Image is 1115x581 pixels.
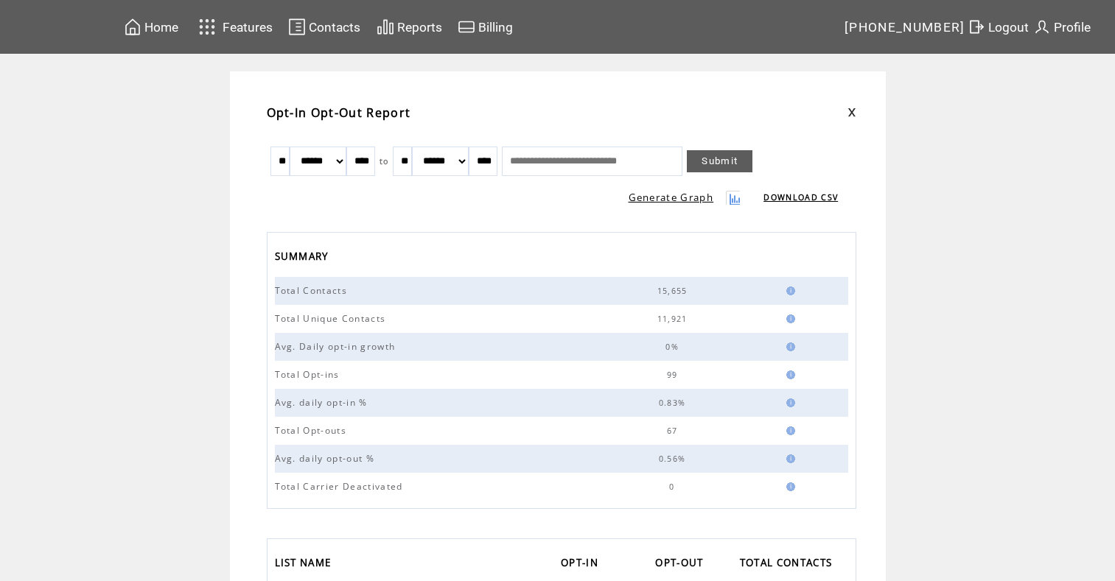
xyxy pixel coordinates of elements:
img: help.gif [782,398,795,407]
span: Avg. Daily opt-in growth [275,340,399,353]
img: chart.svg [377,18,394,36]
img: contacts.svg [288,18,306,36]
a: OPT-OUT [655,552,710,577]
img: help.gif [782,314,795,323]
span: 11,921 [657,314,691,324]
span: Total Opt-outs [275,424,351,437]
span: 0% [665,342,682,352]
span: 99 [667,370,682,380]
img: help.gif [782,426,795,435]
img: creidtcard.svg [458,18,475,36]
img: help.gif [782,454,795,463]
span: Billing [478,20,513,35]
span: OPT-IN [561,552,602,577]
span: Home [144,20,178,35]
span: [PHONE_NUMBER] [845,20,965,35]
a: LIST NAME [275,552,339,577]
span: Contacts [309,20,360,35]
img: help.gif [782,482,795,491]
span: Reports [397,20,442,35]
img: exit.svg [968,18,985,36]
a: DOWNLOAD CSV [763,192,838,203]
img: home.svg [124,18,141,36]
a: Contacts [286,15,363,38]
span: LIST NAME [275,552,335,577]
a: Features [192,13,276,41]
img: help.gif [782,286,795,295]
span: Opt-In Opt-Out Report [267,105,411,121]
a: Billing [455,15,515,38]
img: features.svg [195,15,220,39]
span: Total Contacts [275,284,352,297]
a: Reports [374,15,444,38]
a: Home [122,15,181,38]
span: 0.56% [659,454,690,464]
span: Avg. daily opt-out % [275,452,379,465]
a: Generate Graph [629,191,714,204]
span: OPT-OUT [655,552,707,577]
a: Profile [1031,15,1093,38]
span: 0.83% [659,398,690,408]
span: Total Carrier Deactivated [275,480,407,493]
span: Logout [988,20,1029,35]
span: to [380,156,389,166]
span: Total Unique Contacts [275,312,390,325]
span: 0 [669,482,678,492]
span: 15,655 [657,286,691,296]
img: help.gif [782,342,795,351]
a: Submit [687,150,752,172]
span: TOTAL CONTACTS [740,552,836,577]
span: Profile [1054,20,1091,35]
span: Avg. daily opt-in % [275,396,371,409]
span: SUMMARY [275,246,332,270]
img: profile.svg [1033,18,1051,36]
img: help.gif [782,370,795,379]
span: Features [223,20,273,35]
a: OPT-IN [561,552,606,577]
span: 67 [667,426,682,436]
a: TOTAL CONTACTS [740,552,840,577]
a: Logout [965,15,1031,38]
span: Total Opt-ins [275,368,343,381]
